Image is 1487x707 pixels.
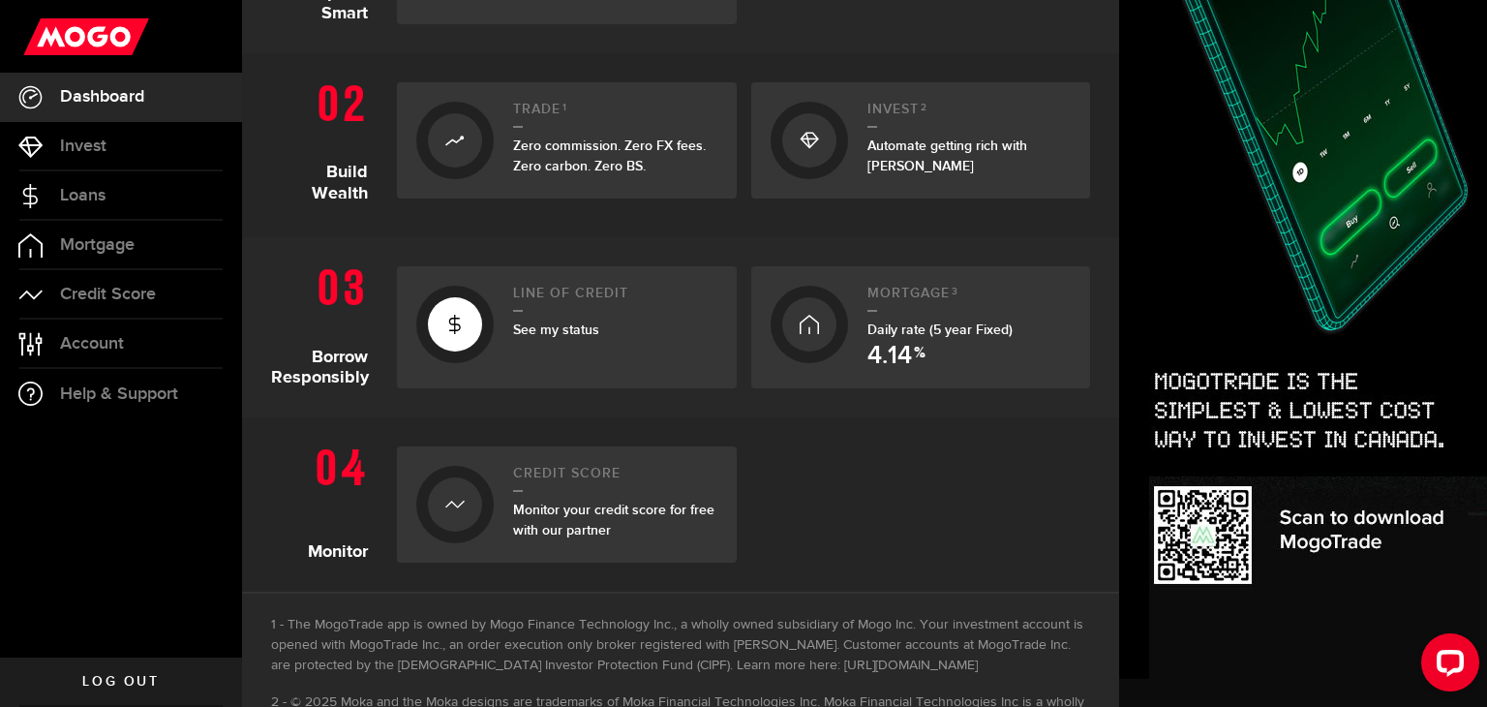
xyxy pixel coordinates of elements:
[60,236,135,254] span: Mortgage
[513,286,717,312] h2: Line of credit
[751,266,1091,388] a: Mortgage3Daily rate (5 year Fixed) 4.14 %
[867,102,1072,128] h2: Invest
[271,73,382,208] h1: Build Wealth
[82,675,159,689] span: Log out
[914,346,926,369] span: %
[921,102,927,113] sup: 2
[397,82,737,199] a: Trade1Zero commission. Zero FX fees. Zero carbon. Zero BS.
[952,286,958,297] sup: 3
[60,88,144,106] span: Dashboard
[513,138,706,174] span: Zero commission. Zero FX fees. Zero carbon. Zero BS.
[751,82,1091,199] a: Invest2Automate getting rich with [PERSON_NAME]
[60,138,106,155] span: Invest
[60,286,156,303] span: Credit Score
[562,102,567,113] sup: 1
[60,385,178,403] span: Help & Support
[513,102,717,128] h2: Trade
[60,187,106,204] span: Loans
[867,322,1013,338] span: Daily rate (5 year Fixed)
[867,138,1027,174] span: Automate getting rich with [PERSON_NAME]
[513,466,717,492] h2: Credit Score
[271,257,382,388] h1: Borrow Responsibly
[397,266,737,388] a: Line of creditSee my status
[513,322,599,338] span: See my status
[271,615,1090,676] li: The MogoTrade app is owned by Mogo Finance Technology Inc., a wholly owned subsidiary of Mogo Inc...
[397,446,737,563] a: Credit ScoreMonitor your credit score for free with our partner
[1406,626,1487,707] iframe: LiveChat chat widget
[271,437,382,563] h1: Monitor
[60,335,124,353] span: Account
[867,344,912,369] span: 4.14
[867,286,1072,312] h2: Mortgage
[513,502,714,538] span: Monitor your credit score for free with our partner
